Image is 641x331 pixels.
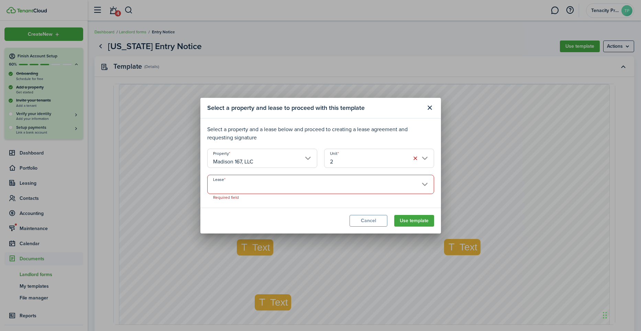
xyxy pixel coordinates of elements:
[207,125,434,142] p: Select a property and a lease below and proceed to creating a lease agreement and requesting sign...
[603,305,607,326] div: Drag
[208,194,244,201] span: Required field
[424,102,436,114] button: Close modal
[601,298,635,331] iframe: Chat Widget
[394,215,434,227] button: Use template
[207,101,422,115] modal-title: Select a property and lease to proceed with this template
[350,215,387,227] button: Cancel
[411,154,420,163] button: Clear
